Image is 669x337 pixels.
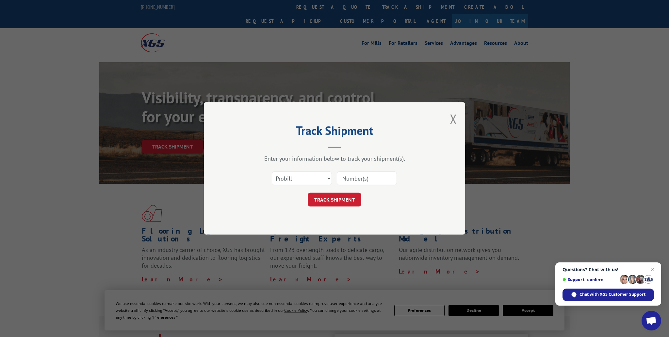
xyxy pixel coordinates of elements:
span: Support is online [563,277,617,282]
div: Enter your information below to track your shipment(s). [237,155,432,163]
div: Chat with XGS Customer Support [563,289,654,301]
button: Close modal [450,110,457,128]
span: Questions? Chat with us! [563,267,654,272]
input: Number(s) [337,172,397,186]
span: Close chat [648,266,656,274]
h2: Track Shipment [237,126,432,138]
div: Open chat [642,311,661,330]
span: Chat with XGS Customer Support [579,292,645,297]
button: TRACK SHIPMENT [308,193,361,207]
